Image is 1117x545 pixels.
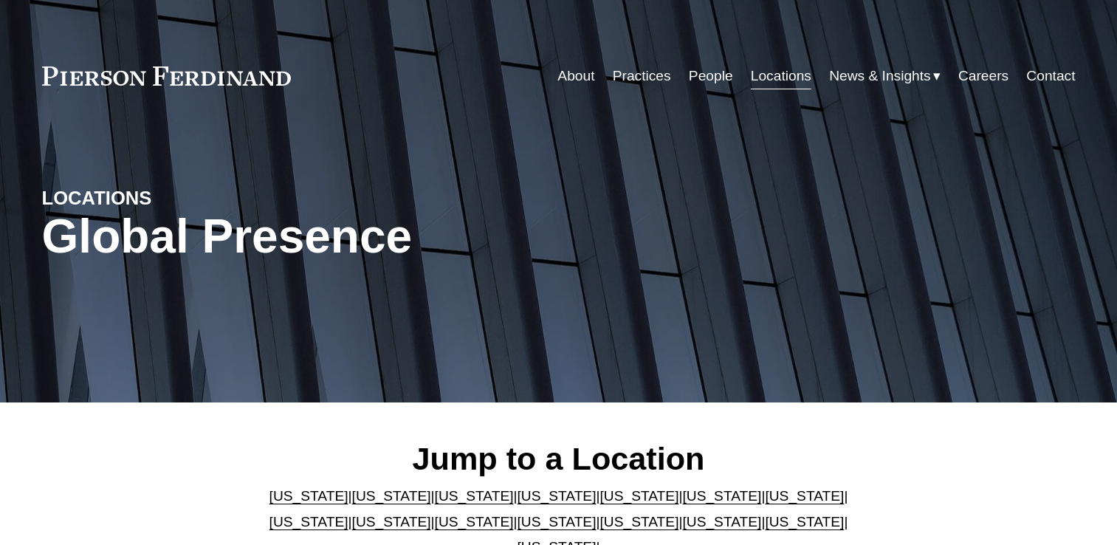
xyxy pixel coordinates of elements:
[958,62,1008,90] a: Careers
[269,488,348,504] a: [US_STATE]
[435,514,514,529] a: [US_STATE]
[42,186,300,210] h4: LOCATIONS
[352,514,431,529] a: [US_STATE]
[765,488,844,504] a: [US_STATE]
[682,514,761,529] a: [US_STATE]
[765,514,844,529] a: [US_STATE]
[829,62,941,90] a: folder dropdown
[518,514,597,529] a: [US_STATE]
[42,210,731,264] h1: Global Presence
[829,64,931,89] span: News & Insights
[682,488,761,504] a: [US_STATE]
[751,62,811,90] a: Locations
[269,514,348,529] a: [US_STATE]
[518,488,597,504] a: [US_STATE]
[352,488,431,504] a: [US_STATE]
[557,62,594,90] a: About
[689,62,733,90] a: People
[599,514,678,529] a: [US_STATE]
[1026,62,1075,90] a: Contact
[257,439,860,478] h2: Jump to a Location
[613,62,671,90] a: Practices
[599,488,678,504] a: [US_STATE]
[435,488,514,504] a: [US_STATE]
